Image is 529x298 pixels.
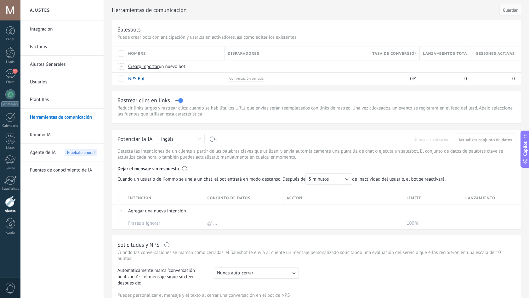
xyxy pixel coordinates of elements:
[139,64,141,70] span: o
[410,76,416,82] span: 0%
[20,126,104,144] li: Kommo IA
[117,97,170,104] div: Rastrear clics en links
[30,91,97,109] a: Plantillas
[228,76,265,82] span: Conversación cerrada
[228,51,259,57] span: Disparadores
[117,148,515,160] p: Detecta las intenciones de un cliente a partir de las palabras claves que utilizan, y envía autom...
[159,64,185,70] span: un nuevo bot
[128,220,160,226] a: Frases a ignorar
[20,73,104,91] li: Usuarios
[1,37,20,42] div: Panel
[128,76,145,82] a: NPS Bot
[30,73,97,91] a: Usuarios
[522,141,528,156] span: Copilot
[1,124,20,128] div: Calendario
[20,109,104,126] li: Herramientas de comunicación
[407,220,418,226] span: 100%
[1,80,20,84] div: Chats
[1,60,20,64] div: Leads
[30,144,56,161] span: Agente de IA
[470,73,515,85] div: 0
[20,56,104,73] li: Ajustes Generales
[20,20,104,38] li: Integración
[372,51,416,57] span: Tasa de conversión
[512,76,515,82] span: 0
[117,250,515,261] p: Cuando las conversaciones se marcan como cerradas, el Salesbot le envía al cliente un mensaje per...
[125,205,201,217] div: Agregar una nueva intención
[369,73,417,85] div: 0%
[65,149,97,156] span: Pruébalo ahora!
[465,195,495,201] span: Lanzamiento
[117,26,141,33] div: Salesbots
[287,195,302,201] span: Acción
[30,38,97,56] a: Facturas
[128,195,151,201] span: Intención
[217,270,253,276] span: Nunca auto-cerrar
[1,146,20,150] div: Listas
[305,173,352,185] button: 5 minutos
[30,161,97,179] a: Fuentes de conocimiento de IA
[423,51,467,57] span: Lanzamientos totales
[30,109,97,126] a: Herramientas de comunicación
[30,144,97,161] a: Agente de IAPruébalo ahora!
[117,173,352,185] span: Cuando un usuario de Kommo se une a un chat, el bot entrará en modo descanso. Después de
[117,161,515,173] div: Dejar el mensaje sin respuesta
[20,161,104,179] li: Fuentes de conocimiento de IA
[20,91,104,109] li: Plantillas
[420,73,467,85] div: 0
[464,76,467,82] span: 0
[13,69,18,74] span: 1
[112,4,497,16] h2: Herramientas de comunicación
[158,134,205,144] button: Inglés
[403,217,459,229] div: 100%
[20,144,104,161] li: Agente de IA
[309,176,329,182] span: 5 minutos
[141,64,159,70] span: importar
[30,56,97,73] a: Ajustes Generales
[1,231,20,235] div: Ayuda
[30,20,97,38] a: Integración
[407,195,421,201] span: Límite
[213,220,217,226] a: ...
[20,38,104,56] li: Facturas
[1,166,20,171] div: Correo
[117,34,515,40] p: Puede crear bots con anticipación y usarlos en activadores, así como editar los existentes
[117,241,159,248] div: Solicitudes y NPS
[161,136,173,142] span: Inglés
[128,51,146,57] span: Nombre
[117,267,208,286] span: Automáticamente marca "conversación finalizada" si el mensaje sigue sin leer después de:
[128,64,139,70] span: Crear
[1,209,20,213] div: Ajustes
[499,4,521,16] button: Guardar
[117,135,153,145] div: Potenciar la IA
[476,51,515,57] span: Sesiones activas
[1,187,20,191] div: Estadísticas
[503,8,518,12] span: Guardar
[117,105,515,117] p: Reducir links largos y rastrear clics: cuando se habilita, los URLs que envías serán reemplazados...
[1,101,19,107] div: WhatsApp
[117,173,449,185] span: de inactividad del usuario, el bot se reactivará.
[208,195,251,201] span: Conjunto de datos
[30,126,97,144] a: Kommo IA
